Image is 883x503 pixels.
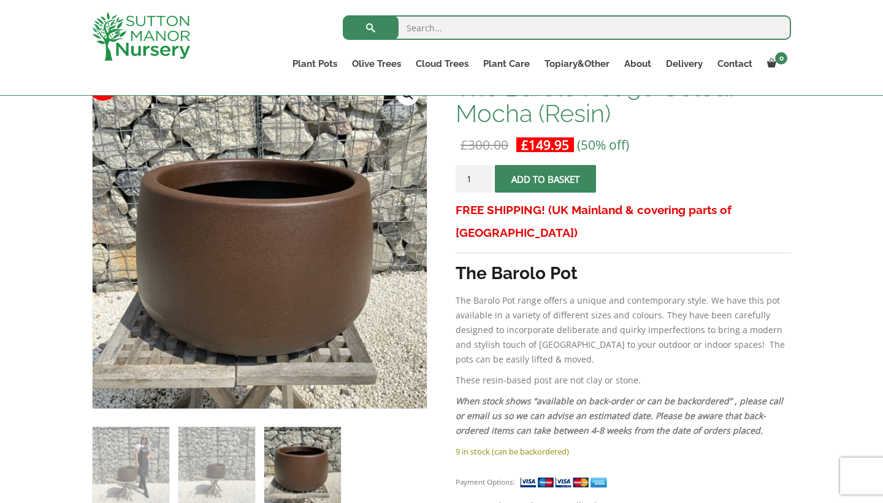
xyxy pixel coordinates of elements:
[476,55,537,72] a: Plant Care
[617,55,659,72] a: About
[456,373,791,388] p: These resin-based post are not clay or stone.
[577,136,629,153] span: (50% off)
[760,55,791,72] a: 0
[710,55,760,72] a: Contact
[521,136,529,153] span: £
[456,165,492,193] input: Product quantity
[456,477,515,486] small: Payment Options:
[343,15,791,40] input: Search...
[456,263,578,283] strong: The Barolo Pot
[537,55,617,72] a: Topiary&Other
[461,136,468,153] span: £
[461,136,508,153] bdi: 300.00
[456,75,791,126] h1: The Barolo Pot 50 Colour Mocha (Resin)
[775,52,787,64] span: 0
[495,165,596,193] button: Add to basket
[92,12,190,61] img: logo
[456,395,783,436] em: When stock shows “available on back-order or can be backordered” , please call or email us so we ...
[456,199,791,244] h3: FREE SHIPPING! (UK Mainland & covering parts of [GEOGRAPHIC_DATA])
[285,55,345,72] a: Plant Pots
[345,55,408,72] a: Olive Trees
[519,476,611,489] img: payment supported
[456,293,791,367] p: The Barolo Pot range offers a unique and contemporary style. We have this pot available in a vari...
[456,444,791,459] p: 9 in stock (can be backordered)
[521,136,569,153] bdi: 149.95
[408,55,476,72] a: Cloud Trees
[659,55,710,72] a: Delivery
